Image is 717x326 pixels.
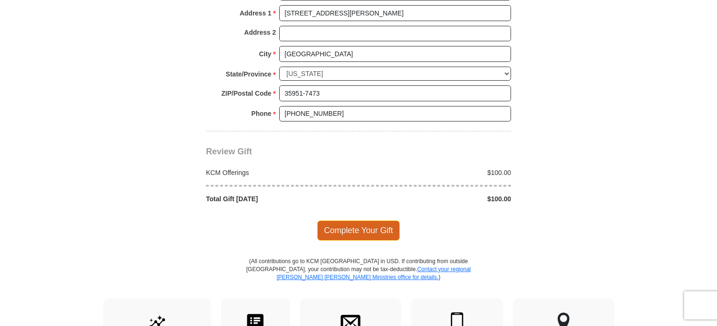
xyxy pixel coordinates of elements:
[201,168,359,177] div: KCM Offerings
[206,147,252,156] span: Review Gift
[221,87,272,100] strong: ZIP/Postal Code
[358,194,516,204] div: $100.00
[244,26,276,39] strong: Address 2
[276,266,471,281] a: Contact your regional [PERSON_NAME] [PERSON_NAME] Ministries office for details.
[358,168,516,177] div: $100.00
[246,258,471,298] p: (All contributions go to KCM [GEOGRAPHIC_DATA] in USD. If contributing from outside [GEOGRAPHIC_D...
[240,7,272,20] strong: Address 1
[317,220,400,240] span: Complete Your Gift
[252,107,272,120] strong: Phone
[201,194,359,204] div: Total Gift [DATE]
[259,47,271,61] strong: City
[226,68,271,81] strong: State/Province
